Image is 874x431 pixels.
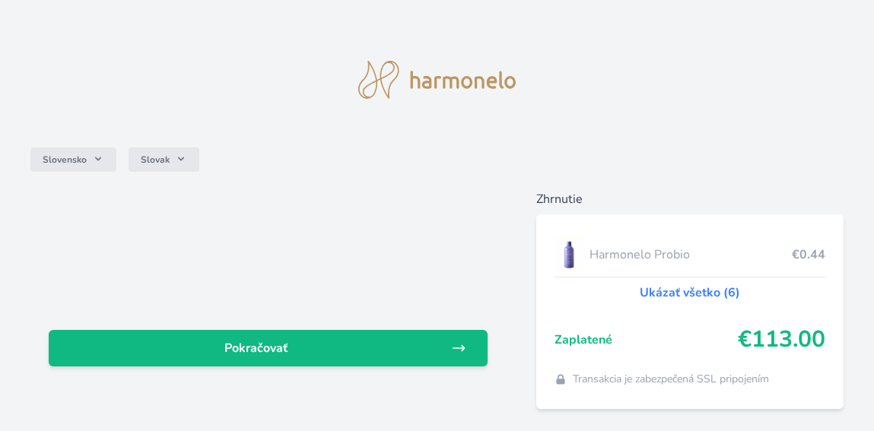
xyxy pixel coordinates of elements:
[640,284,740,302] a: Ukázať všetko (6)
[43,154,87,166] span: Slovensko
[536,190,844,208] h6: Zhrnutie
[141,154,170,166] span: Slovak
[555,331,738,349] span: Zaplatené
[555,236,583,274] img: CLEAN_PROBIO_se_stinem_x-lo.jpg
[358,61,516,99] img: logo.svg
[738,326,825,353] span: €113.00
[573,372,769,387] span: Transakcia je zabezpečená SSL pripojením
[590,246,792,264] span: Harmonelo Probio
[129,147,199,172] button: Slovak
[49,330,488,366] a: Pokračovať
[61,339,451,357] span: Pokračovať
[30,147,116,172] button: Slovensko
[792,246,825,264] span: €0.44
